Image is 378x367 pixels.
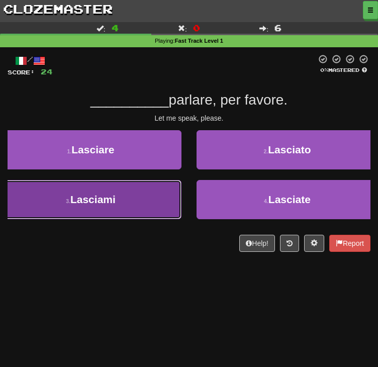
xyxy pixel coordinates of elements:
span: 0 % [320,67,328,73]
small: 2 . [264,148,268,154]
span: Score: [8,69,35,75]
button: Round history (alt+y) [280,235,299,252]
strong: Fast Track Level 1 [175,38,223,44]
div: Mastered [316,66,370,73]
button: Report [329,235,370,252]
small: 1 . [67,148,72,154]
span: 24 [41,67,53,76]
span: Lasciare [71,144,114,155]
button: 4.Lasciate [197,180,378,219]
span: 0 [193,23,200,33]
span: : [178,25,187,32]
span: __________ [90,92,169,108]
small: 4 . [264,198,268,204]
button: 2.Lasciato [197,130,378,169]
span: 6 [274,23,281,33]
small: 3 . [66,198,70,204]
span: : [97,25,106,32]
button: Help! [239,235,275,252]
span: : [259,25,268,32]
span: parlare, per favore. [169,92,288,108]
span: Lasciami [70,194,116,205]
span: Lasciato [268,144,311,155]
span: Lasciate [268,194,311,205]
div: Let me speak, please. [8,113,370,123]
span: 4 [112,23,119,33]
div: / [8,54,53,67]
